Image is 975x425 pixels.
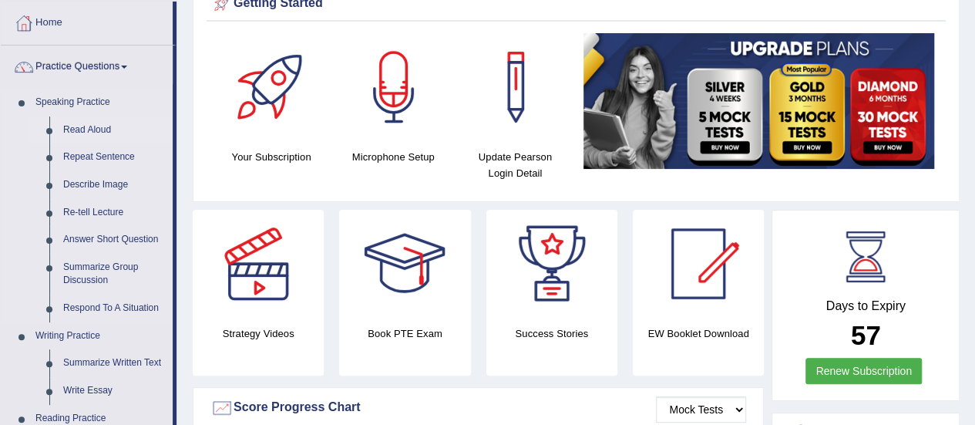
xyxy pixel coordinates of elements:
[56,171,173,199] a: Describe Image
[210,396,746,420] div: Score Progress Chart
[56,254,173,295] a: Summarize Group Discussion
[583,33,934,169] img: small5.jpg
[56,199,173,227] a: Re-tell Lecture
[56,349,173,377] a: Summarize Written Text
[218,149,324,165] h4: Your Subscription
[29,322,173,350] a: Writing Practice
[805,358,922,384] a: Renew Subscription
[633,325,764,342] h4: EW Booklet Download
[29,89,173,116] a: Speaking Practice
[56,143,173,171] a: Repeat Sentence
[851,320,881,350] b: 57
[56,116,173,144] a: Read Aloud
[56,295,173,322] a: Respond To A Situation
[56,226,173,254] a: Answer Short Question
[789,299,942,313] h4: Days to Expiry
[339,325,470,342] h4: Book PTE Exam
[193,325,324,342] h4: Strategy Videos
[56,377,173,405] a: Write Essay
[1,46,173,84] a: Practice Questions
[1,2,173,40] a: Home
[340,149,446,165] h4: Microphone Setup
[486,325,617,342] h4: Success Stories
[462,149,568,181] h4: Update Pearson Login Detail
